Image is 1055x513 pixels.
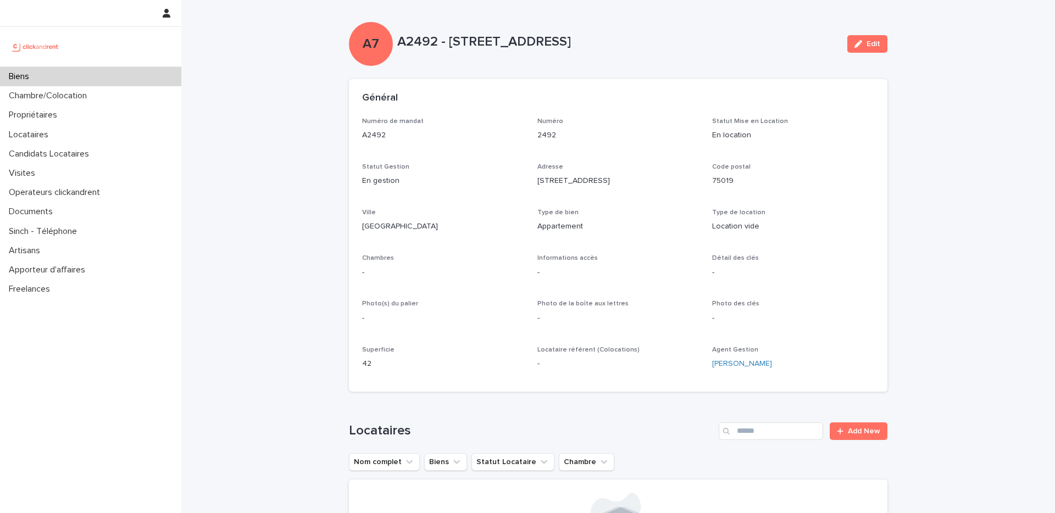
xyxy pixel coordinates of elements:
p: Operateurs clickandrent [4,187,109,198]
p: Apporteur d'affaires [4,265,94,275]
button: Nom complet [349,453,420,471]
p: 75019 [712,175,874,187]
p: Appartement [537,221,699,232]
button: Edit [847,35,887,53]
span: Numéro de mandat [362,118,424,125]
p: - [712,267,874,278]
input: Search [719,422,823,440]
span: Add New [848,427,880,435]
span: Statut Mise en Location [712,118,788,125]
span: Chambres [362,255,394,261]
p: Sinch - Téléphone [4,226,86,237]
span: Superficie [362,347,395,353]
a: Add New [830,422,887,440]
p: En location [712,130,874,141]
p: - [712,313,874,324]
span: Edit [867,40,880,48]
p: - [537,267,699,278]
button: Statut Locataire [471,453,554,471]
p: Locataires [4,130,57,140]
p: - [537,358,699,370]
span: Informations accès [537,255,598,261]
button: Biens [424,453,467,471]
p: [GEOGRAPHIC_DATA] [362,221,524,232]
p: Biens [4,71,38,82]
span: Type de location [712,209,765,216]
span: Détail des clés [712,255,759,261]
p: Artisans [4,246,49,256]
p: Chambre/Colocation [4,91,96,101]
p: Freelances [4,284,59,294]
span: Type de bien [537,209,579,216]
img: UCB0brd3T0yccxBKYDjQ [9,36,62,58]
p: Propriétaires [4,110,66,120]
p: - [362,313,524,324]
p: 2492 [537,130,699,141]
span: Locataire référent (Colocations) [537,347,640,353]
p: Visites [4,168,44,179]
span: Statut Gestion [362,164,409,170]
span: Adresse [537,164,563,170]
p: A2492 [362,130,524,141]
span: Agent Gestion [712,347,758,353]
p: En gestion [362,175,524,187]
button: Chambre [559,453,614,471]
span: Numéro [537,118,563,125]
span: Photo des clés [712,300,759,307]
p: - [362,267,524,278]
h1: Locataires [349,423,714,439]
span: Code postal [712,164,751,170]
p: - [537,313,699,324]
p: 42 [362,358,524,370]
p: Location vide [712,221,874,232]
span: Photo de la boîte aux lettres [537,300,629,307]
a: [PERSON_NAME] [712,358,772,370]
h2: Général [362,92,398,104]
p: Candidats Locataires [4,149,98,159]
p: A2492 - [STREET_ADDRESS] [397,34,839,50]
span: Photo(s) du palier [362,300,418,307]
p: Documents [4,207,62,217]
p: [STREET_ADDRESS] [537,175,699,187]
span: Ville [362,209,376,216]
